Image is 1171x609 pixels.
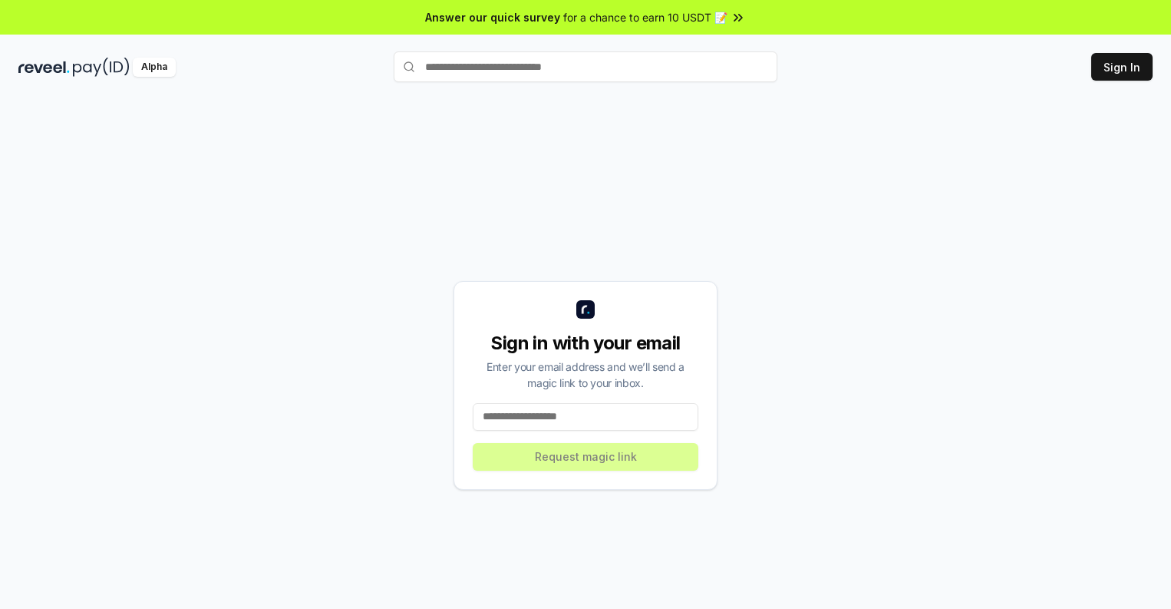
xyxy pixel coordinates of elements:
[133,58,176,77] div: Alpha
[473,331,698,356] div: Sign in with your email
[576,300,595,319] img: logo_small
[18,58,70,77] img: reveel_dark
[425,9,560,25] span: Answer our quick survey
[1091,53,1153,81] button: Sign In
[563,9,727,25] span: for a chance to earn 10 USDT 📝
[473,359,698,391] div: Enter your email address and we’ll send a magic link to your inbox.
[73,58,130,77] img: pay_id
